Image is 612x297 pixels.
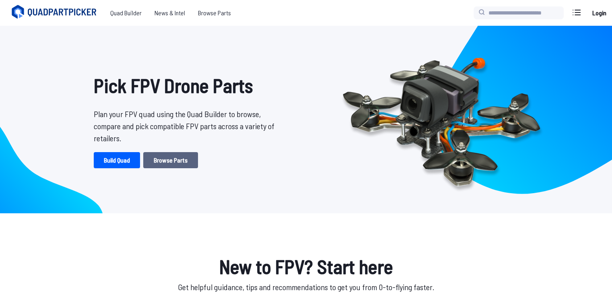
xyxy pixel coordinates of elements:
[104,5,148,21] a: Quad Builder
[589,5,609,21] a: Login
[94,71,280,100] h1: Pick FPV Drone Parts
[87,281,525,293] p: Get helpful guidance, tips and recommendations to get you from 0-to-flying faster.
[326,39,557,200] img: Quadcopter
[94,108,280,144] p: Plan your FPV quad using the Quad Builder to browse, compare and pick compatible FPV parts across...
[148,5,192,21] a: News & Intel
[143,152,198,168] a: Browse Parts
[94,152,140,168] a: Build Quad
[87,252,525,281] h1: New to FPV? Start here
[192,5,237,21] a: Browse Parts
